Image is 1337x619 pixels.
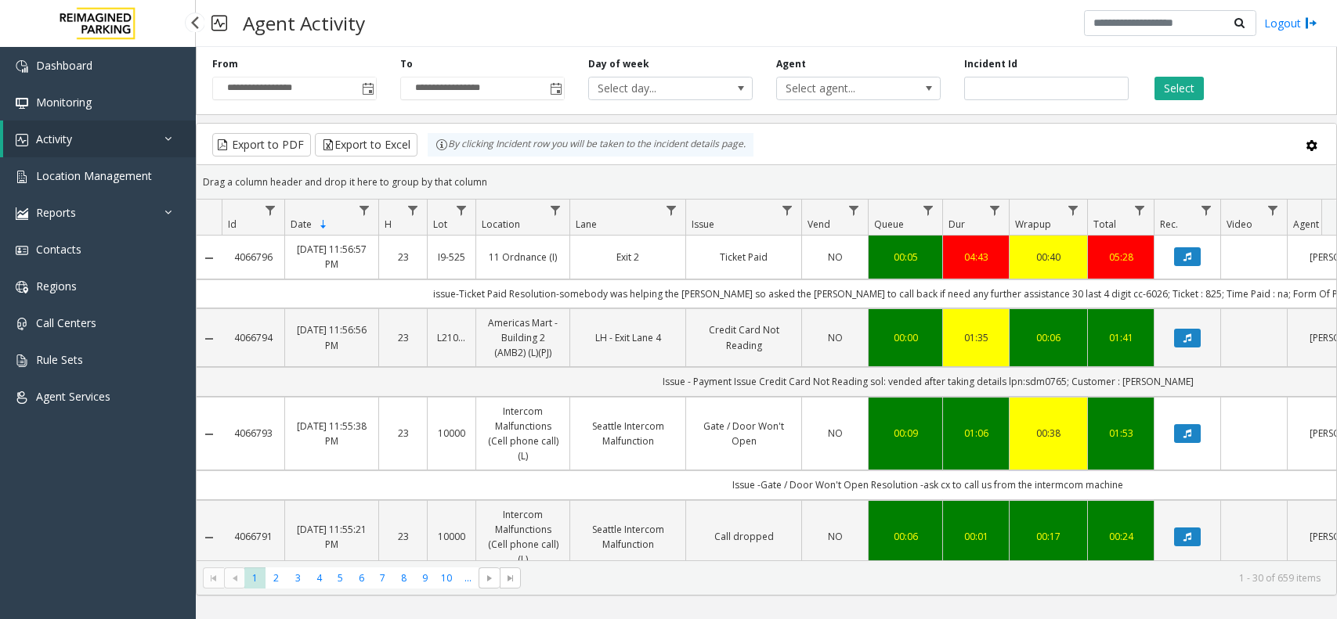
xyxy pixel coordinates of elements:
a: 00:05 [878,250,933,265]
span: Toggle popup [359,77,376,99]
label: Day of week [588,57,649,71]
a: 23 [388,529,417,544]
span: Page 11 [457,567,479,588]
span: Go to the next page [479,567,500,589]
span: Total [1093,218,1116,231]
div: 05:28 [1097,250,1144,265]
div: 00:38 [1019,426,1078,441]
span: NO [828,530,843,543]
span: Page 6 [351,567,372,588]
a: Queue Filter Menu [918,200,939,221]
a: Lane Filter Menu [661,200,682,221]
a: 4066794 [231,330,275,345]
a: 01:35 [952,330,999,345]
a: 01:06 [952,426,999,441]
a: Collapse Details [197,428,222,441]
a: Date Filter Menu [354,200,375,221]
a: 11 Ordnance (I) [486,250,560,265]
a: NO [811,529,858,544]
a: Logout [1264,15,1317,31]
a: 00:24 [1097,529,1144,544]
a: Total Filter Menu [1129,200,1151,221]
span: Lane [576,218,597,231]
a: Seattle Intercom Malfunction [580,522,676,552]
a: Call dropped [696,529,792,544]
a: NO [811,250,858,265]
a: Gate / Door Won't Open [696,419,792,448]
div: Data table [197,200,1336,560]
img: 'icon' [16,354,28,367]
h3: Agent Activity [235,4,373,42]
a: 10000 [437,529,466,544]
a: Vend Filter Menu [844,200,865,221]
a: 04:43 [952,250,999,265]
a: 4066791 [231,529,275,544]
a: NO [811,426,858,441]
a: LH - Exit Lane 4 [580,330,676,345]
a: 10000 [437,426,466,441]
kendo-pager-info: 1 - 30 of 659 items [530,571,1321,585]
span: Id [228,218,237,231]
a: NO [811,330,858,345]
a: Intercom Malfunctions (Cell phone call) (L) [486,507,560,567]
span: Page 4 [309,567,330,588]
img: 'icon' [16,281,28,293]
span: Select day... [589,77,719,99]
span: Queue [874,218,904,231]
span: Reports [36,205,76,220]
span: Issue [692,218,714,231]
a: [DATE] 11:56:57 PM [295,242,369,272]
span: Agent [1293,218,1319,231]
span: NO [828,331,843,344]
span: Date [291,218,312,231]
label: Incident Id [964,57,1017,71]
a: Dur Filter Menu [985,200,1006,221]
a: 23 [388,426,417,441]
a: 00:09 [878,426,933,441]
span: Go to the next page [483,572,496,585]
span: Page 1 [244,567,266,588]
a: Seattle Intercom Malfunction [580,419,676,448]
a: 01:41 [1097,330,1144,345]
img: 'icon' [16,134,28,146]
span: Rule Sets [36,352,83,367]
span: Call Centers [36,315,96,330]
a: 00:40 [1019,250,1078,265]
div: 00:00 [878,330,933,345]
span: Location [482,218,520,231]
span: Wrapup [1015,218,1051,231]
button: Select [1155,77,1204,100]
a: 4066796 [231,250,275,265]
a: 23 [388,250,417,265]
img: infoIcon.svg [435,139,448,151]
a: [DATE] 11:55:21 PM [295,522,369,552]
a: Lot Filter Menu [451,200,472,221]
a: Exit 2 [580,250,676,265]
span: H [385,218,392,231]
span: Video [1227,218,1252,231]
a: Id Filter Menu [260,200,281,221]
span: Monitoring [36,95,92,110]
span: Page 7 [372,567,393,588]
span: Page 5 [330,567,351,588]
label: From [212,57,238,71]
span: Page 3 [287,567,309,588]
img: 'icon' [16,60,28,73]
label: To [400,57,413,71]
span: Toggle popup [547,77,564,99]
a: L21036801 [437,330,466,345]
a: 00:17 [1019,529,1078,544]
img: 'icon' [16,244,28,257]
img: logout [1305,15,1317,31]
span: NO [828,250,843,264]
div: 01:53 [1097,426,1144,441]
a: Wrapup Filter Menu [1063,200,1084,221]
a: 00:06 [878,529,933,544]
